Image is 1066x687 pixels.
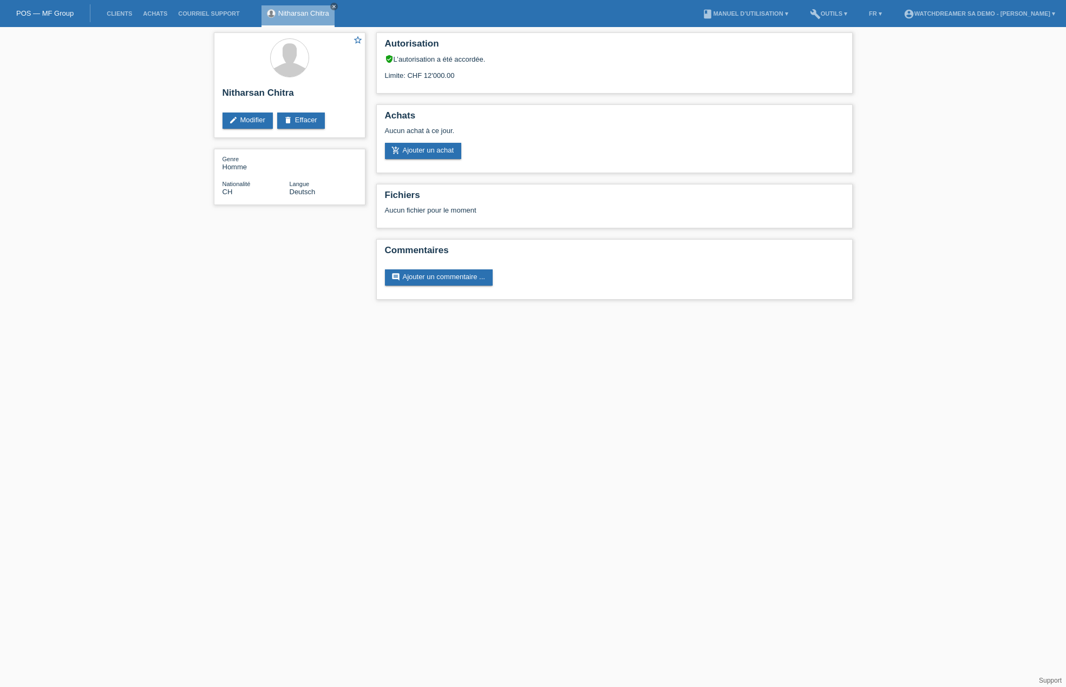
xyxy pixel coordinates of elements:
span: Genre [223,156,239,162]
a: add_shopping_cartAjouter un achat [385,143,462,159]
i: book [702,9,713,19]
span: Nationalité [223,181,251,187]
a: star_border [353,35,363,47]
a: Support [1039,677,1062,684]
h2: Autorisation [385,38,844,55]
a: buildOutils ▾ [805,10,853,17]
i: add_shopping_cart [391,146,400,155]
div: Homme [223,155,290,171]
span: Langue [290,181,310,187]
i: close [331,4,337,9]
i: delete [284,116,292,124]
a: FR ▾ [864,10,887,17]
div: Aucun fichier pour le moment [385,206,716,214]
i: account_circle [904,9,914,19]
i: comment [391,273,400,281]
a: commentAjouter un commentaire ... [385,269,493,286]
a: deleteEffacer [277,113,325,129]
i: star_border [353,35,363,45]
a: bookManuel d’utilisation ▾ [697,10,793,17]
h2: Achats [385,110,844,127]
a: Clients [101,10,138,17]
a: POS — MF Group [16,9,74,17]
a: editModifier [223,113,273,129]
h2: Commentaires [385,245,844,261]
a: close [330,3,338,10]
div: Aucun achat à ce jour. [385,127,844,143]
a: Achats [138,10,173,17]
a: Nitharsan Chitra [278,9,329,17]
i: build [810,9,821,19]
i: verified_user [385,55,394,63]
div: Limite: CHF 12'000.00 [385,63,844,80]
h2: Fichiers [385,190,844,206]
span: Deutsch [290,188,316,196]
h2: Nitharsan Chitra [223,88,357,104]
span: Suisse [223,188,233,196]
a: account_circleWatchdreamer SA Demo - [PERSON_NAME] ▾ [898,10,1061,17]
a: Courriel Support [173,10,245,17]
div: L’autorisation a été accordée. [385,55,844,63]
i: edit [229,116,238,124]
